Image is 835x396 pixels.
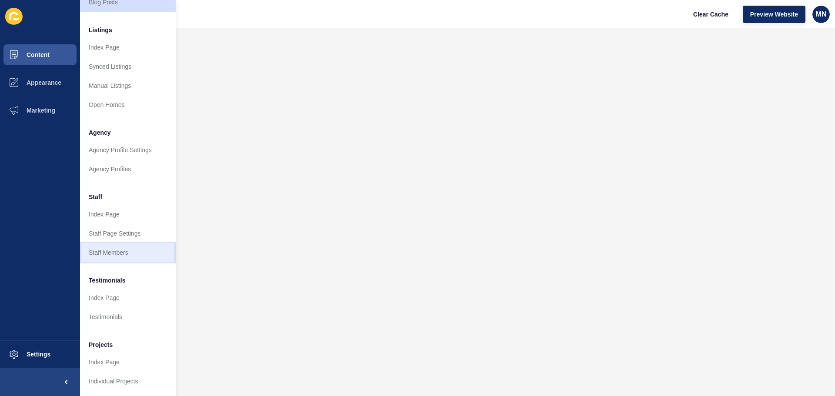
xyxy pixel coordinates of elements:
span: Testimonials [89,276,126,285]
span: Agency [89,128,111,137]
a: Staff Page Settings [80,224,176,243]
a: Agency Profile Settings [80,140,176,160]
span: Staff [89,193,102,201]
a: Synced Listings [80,57,176,76]
span: Listings [89,26,112,34]
span: MN [816,10,827,19]
span: Projects [89,340,113,349]
a: Index Page [80,353,176,372]
span: Preview Website [750,10,798,19]
a: Index Page [80,288,176,307]
a: Agency Profiles [80,160,176,179]
a: Index Page [80,205,176,224]
a: Manual Listings [80,76,176,95]
a: Testimonials [80,307,176,326]
button: Clear Cache [686,6,736,23]
a: Individual Projects [80,372,176,391]
a: Index Page [80,38,176,57]
span: Clear Cache [693,10,728,19]
a: Open Homes [80,95,176,114]
a: Staff Members [80,243,176,262]
button: Preview Website [743,6,805,23]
